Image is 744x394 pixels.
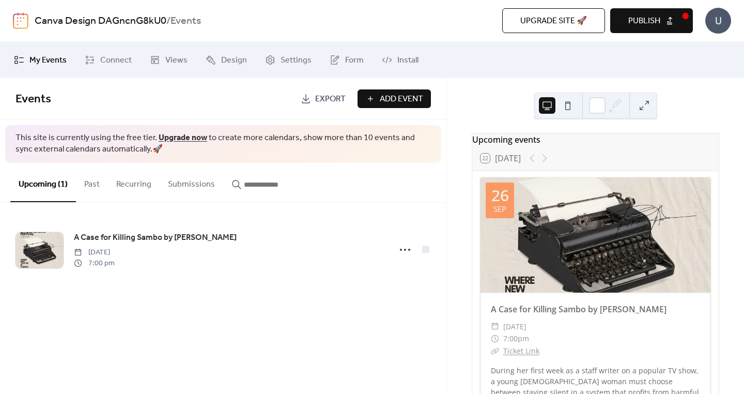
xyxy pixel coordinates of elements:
button: Past [76,163,108,201]
button: Submissions [160,163,223,201]
button: Upcoming (1) [10,163,76,202]
button: Upgrade site 🚀 [502,8,605,33]
span: Publish [628,15,660,27]
div: ​ [491,321,499,333]
span: Connect [100,54,132,67]
span: Form [345,54,364,67]
div: U [705,8,731,34]
span: Views [165,54,188,67]
span: [DATE] [503,321,526,333]
b: / [166,11,171,31]
div: ​ [491,345,499,357]
div: 26 [491,188,509,203]
span: Upgrade site 🚀 [520,15,587,27]
a: Canva Design DAGncnG8kU0 [35,11,166,31]
span: 7:00pm [503,332,529,345]
span: 7:00 pm [74,258,115,269]
span: Install [397,54,419,67]
button: Recurring [108,163,160,201]
button: Publish [610,8,693,33]
span: Events [16,88,51,111]
a: Design [198,46,255,74]
a: Form [322,46,371,74]
b: Events [171,11,201,31]
button: Add Event [358,89,431,108]
span: Add Event [380,93,423,105]
a: A Case for Killing Sambo by [PERSON_NAME] [491,304,667,315]
a: Connect [77,46,139,74]
span: A Case for Killing Sambo by [PERSON_NAME] [74,232,237,244]
a: Install [374,46,426,74]
a: Export [293,89,353,108]
div: Upcoming events [472,133,719,146]
span: Design [221,54,247,67]
img: logo [13,12,28,29]
a: Views [142,46,195,74]
a: A Case for Killing Sambo by [PERSON_NAME] [74,231,237,245]
span: Settings [281,54,312,67]
a: Ticket Link [503,346,539,356]
a: Settings [257,46,319,74]
span: My Events [29,54,67,67]
span: This site is currently using the free tier. to create more calendars, show more than 10 events an... [16,132,431,156]
div: ​ [491,332,499,345]
span: Export [315,93,346,105]
div: Sep [493,205,506,213]
span: [DATE] [74,247,115,258]
a: Upgrade now [159,130,207,146]
a: My Events [6,46,74,74]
